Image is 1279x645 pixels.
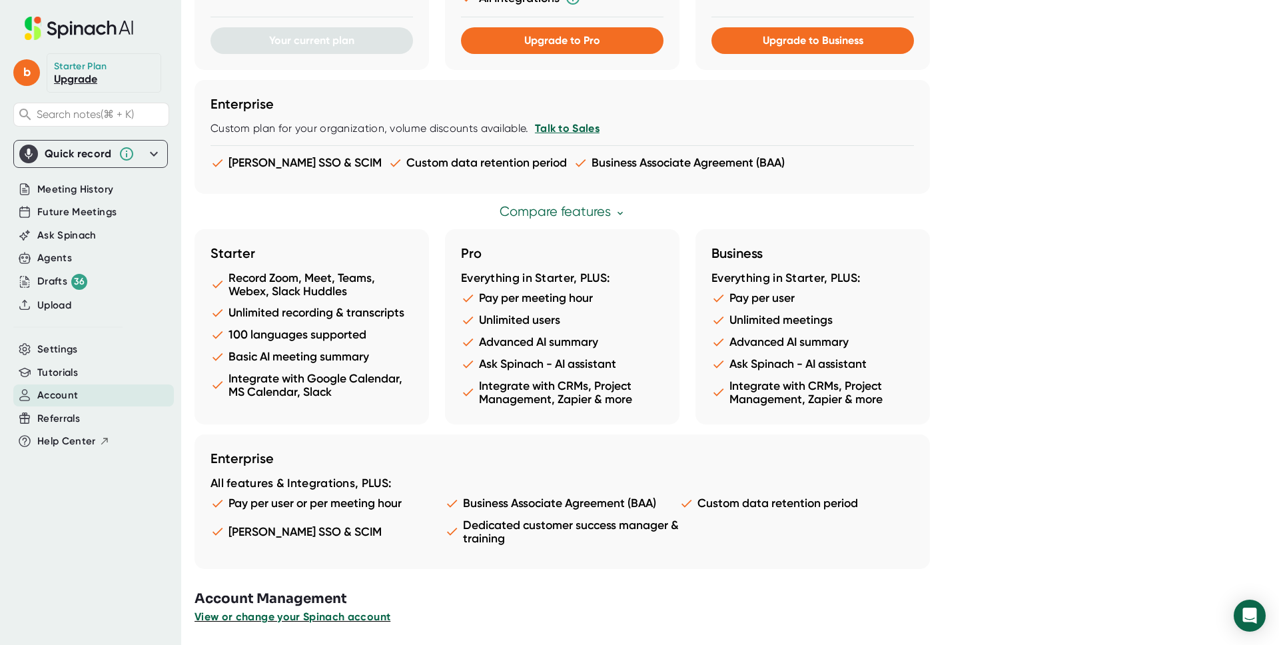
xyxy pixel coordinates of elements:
[461,313,663,327] li: Unlimited users
[211,96,914,112] h3: Enterprise
[211,271,413,298] li: Record Zoom, Meet, Teams, Webex, Slack Huddles
[211,245,413,261] h3: Starter
[461,357,663,371] li: Ask Spinach - AI assistant
[711,291,914,305] li: Pay per user
[711,27,914,54] button: Upgrade to Business
[711,271,914,286] div: Everything in Starter, PLUS:
[211,328,413,342] li: 100 languages supported
[711,313,914,327] li: Unlimited meetings
[535,122,600,135] a: Talk to Sales
[461,379,663,406] li: Integrate with CRMs, Project Management, Zapier & more
[461,291,663,305] li: Pay per meeting hour
[711,335,914,349] li: Advanced AI summary
[388,156,567,170] li: Custom data retention period
[37,205,117,220] button: Future Meetings
[211,518,445,545] li: [PERSON_NAME] SSO & SCIM
[37,251,72,266] button: Agents
[37,434,110,449] button: Help Center
[211,496,445,510] li: Pay per user or per meeting hour
[574,156,785,170] li: Business Associate Agreement (BAA)
[679,496,914,510] li: Custom data retention period
[211,350,413,364] li: Basic AI meeting summary
[195,609,390,625] button: View or change your Spinach account
[524,34,600,47] span: Upgrade to Pro
[37,228,97,243] button: Ask Spinach
[71,274,87,290] div: 36
[461,335,663,349] li: Advanced AI summary
[211,450,914,466] h3: Enterprise
[711,245,914,261] h3: Business
[37,274,87,290] button: Drafts 36
[13,59,40,86] span: b
[711,379,914,406] li: Integrate with CRMs, Project Management, Zapier & more
[19,141,162,167] div: Quick record
[211,27,413,54] button: Your current plan
[445,518,679,545] li: Dedicated customer success manager & training
[195,589,1279,609] h3: Account Management
[269,34,354,47] span: Your current plan
[37,274,87,290] div: Drafts
[54,73,97,85] a: Upgrade
[37,298,71,313] button: Upload
[37,411,80,426] button: Referrals
[37,434,96,449] span: Help Center
[37,365,78,380] button: Tutorials
[500,204,626,219] a: Compare features
[1234,600,1266,632] div: Open Intercom Messenger
[461,27,663,54] button: Upgrade to Pro
[37,342,78,357] button: Settings
[763,34,863,47] span: Upgrade to Business
[445,496,679,510] li: Business Associate Agreement (BAA)
[45,147,112,161] div: Quick record
[211,372,413,398] li: Integrate with Google Calendar, MS Calendar, Slack
[37,388,78,403] button: Account
[211,122,914,135] div: Custom plan for your organization, volume discounts available.
[195,610,390,623] span: View or change your Spinach account
[54,61,107,73] div: Starter Plan
[461,245,663,261] h3: Pro
[37,182,113,197] button: Meeting History
[37,108,134,121] span: Search notes (⌘ + K)
[711,357,914,371] li: Ask Spinach - AI assistant
[211,306,413,320] li: Unlimited recording & transcripts
[211,476,914,491] div: All features & Integrations, PLUS:
[461,271,663,286] div: Everything in Starter, PLUS:
[211,156,382,170] li: [PERSON_NAME] SSO & SCIM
